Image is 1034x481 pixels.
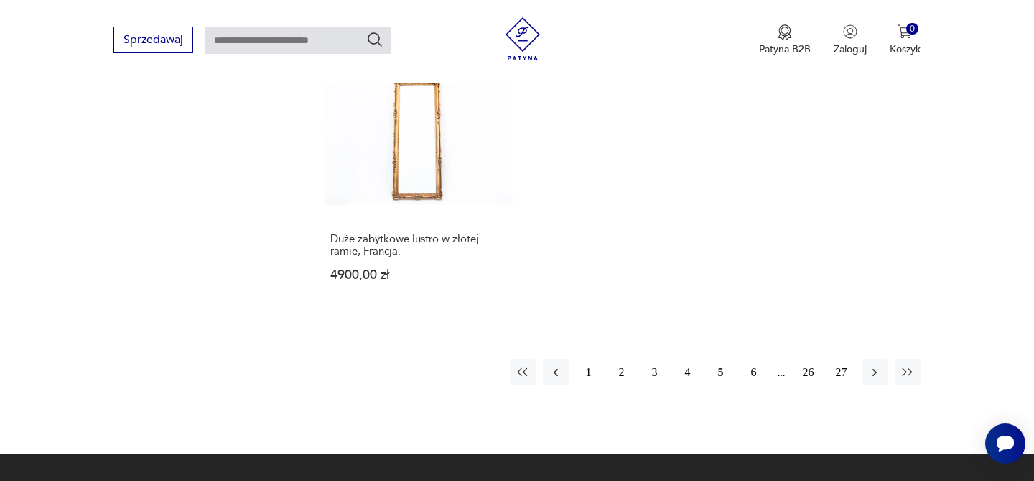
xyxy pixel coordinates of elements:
[113,36,193,46] a: Sprzedawaj
[759,24,811,56] button: Patyna B2B
[741,359,767,385] button: 6
[834,24,867,56] button: Zaloguj
[330,233,506,257] h3: Duże zabytkowe lustro w złotej ramie, Francja.
[985,423,1025,464] iframe: Smartsupp widget button
[890,24,921,56] button: 0Koszyk
[898,24,912,39] img: Ikona koszyka
[675,359,701,385] button: 4
[609,359,635,385] button: 2
[890,42,921,56] p: Koszyk
[642,359,668,385] button: 3
[834,42,867,56] p: Zaloguj
[501,17,544,60] img: Patyna - sklep z meblami i dekoracjami vintage
[796,359,821,385] button: 26
[708,359,734,385] button: 5
[759,24,811,56] a: Ikona medaluPatyna B2B
[576,359,602,385] button: 1
[759,42,811,56] p: Patyna B2B
[778,24,792,40] img: Ikona medalu
[906,23,918,35] div: 0
[843,24,857,39] img: Ikonka użytkownika
[829,359,854,385] button: 27
[113,27,193,53] button: Sprzedawaj
[330,269,506,281] p: 4900,00 zł
[366,31,383,48] button: Szukaj
[324,32,513,309] a: Duże zabytkowe lustro w złotej ramie, Francja.Duże zabytkowe lustro w złotej ramie, Francja.4900,...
